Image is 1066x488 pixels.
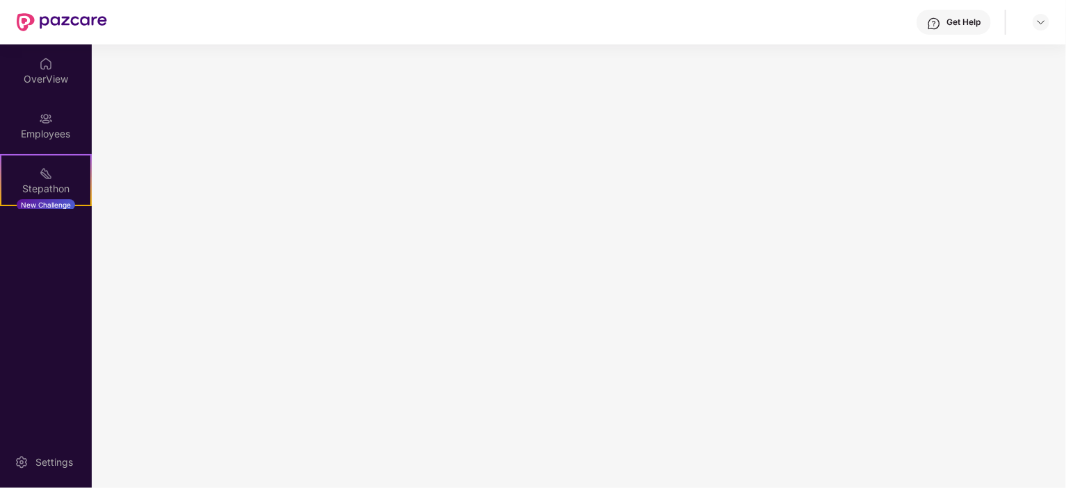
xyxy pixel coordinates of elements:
[15,455,28,469] img: svg+xml;base64,PHN2ZyBpZD0iU2V0dGluZy0yMHgyMCIgeG1sbnM9Imh0dHA6Ly93d3cudzMub3JnLzIwMDAvc3ZnIiB3aW...
[17,13,107,31] img: New Pazcare Logo
[39,167,53,180] img: svg+xml;base64,PHN2ZyB4bWxucz0iaHR0cDovL3d3dy53My5vcmcvMjAwMC9zdmciIHdpZHRoPSIyMSIgaGVpZ2h0PSIyMC...
[31,455,77,469] div: Settings
[39,57,53,71] img: svg+xml;base64,PHN2ZyBpZD0iSG9tZSIgeG1sbnM9Imh0dHA6Ly93d3cudzMub3JnLzIwMDAvc3ZnIiB3aWR0aD0iMjAiIG...
[946,17,981,28] div: Get Help
[927,17,941,31] img: svg+xml;base64,PHN2ZyBpZD0iSGVscC0zMngzMiIgeG1sbnM9Imh0dHA6Ly93d3cudzMub3JnLzIwMDAvc3ZnIiB3aWR0aD...
[39,112,53,126] img: svg+xml;base64,PHN2ZyBpZD0iRW1wbG95ZWVzIiB4bWxucz0iaHR0cDovL3d3dy53My5vcmcvMjAwMC9zdmciIHdpZHRoPS...
[17,199,75,210] div: New Challenge
[1,182,90,196] div: Stepathon
[1035,17,1047,28] img: svg+xml;base64,PHN2ZyBpZD0iRHJvcGRvd24tMzJ4MzIiIHhtbG5zPSJodHRwOi8vd3d3LnczLm9yZy8yMDAwL3N2ZyIgd2...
